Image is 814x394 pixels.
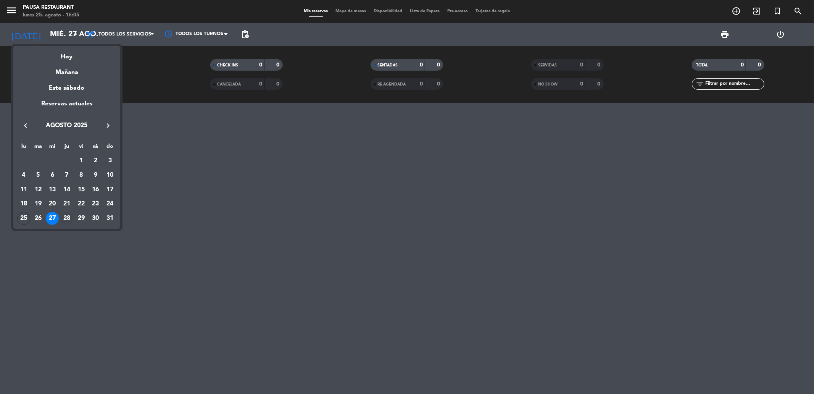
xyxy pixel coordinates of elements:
div: 20 [46,197,59,210]
td: 19 de agosto de 2025 [31,197,45,212]
div: 5 [32,169,45,182]
div: 8 [75,169,88,182]
td: 2 de agosto de 2025 [89,154,103,168]
td: 26 de agosto de 2025 [31,211,45,226]
td: 16 de agosto de 2025 [89,182,103,197]
div: 17 [103,183,116,196]
div: 11 [17,183,30,196]
div: 21 [60,197,73,210]
div: 16 [89,183,102,196]
i: keyboard_arrow_right [103,121,113,130]
th: viernes [74,142,89,154]
div: 26 [32,212,45,225]
td: 20 de agosto de 2025 [45,197,60,212]
div: 6 [46,169,59,182]
td: 22 de agosto de 2025 [74,197,89,212]
td: 21 de agosto de 2025 [60,197,74,212]
div: 28 [60,212,73,225]
td: 14 de agosto de 2025 [60,182,74,197]
button: keyboard_arrow_left [19,121,32,131]
div: 4 [17,169,30,182]
div: 25 [17,212,30,225]
td: 23 de agosto de 2025 [89,197,103,212]
div: 27 [46,212,59,225]
div: 31 [103,212,116,225]
div: 10 [103,169,116,182]
div: 23 [89,197,102,210]
div: Este sábado [13,78,120,99]
td: 13 de agosto de 2025 [45,182,60,197]
span: agosto 2025 [32,121,101,131]
div: 7 [60,169,73,182]
td: 8 de agosto de 2025 [74,168,89,182]
td: 18 de agosto de 2025 [16,197,31,212]
td: AGO. [16,154,74,168]
td: 9 de agosto de 2025 [89,168,103,182]
div: 24 [103,197,116,210]
div: 9 [89,169,102,182]
td: 30 de agosto de 2025 [89,211,103,226]
th: lunes [16,142,31,154]
td: 25 de agosto de 2025 [16,211,31,226]
i: keyboard_arrow_left [21,121,30,130]
div: 14 [60,183,73,196]
td: 1 de agosto de 2025 [74,154,89,168]
div: 22 [75,197,88,210]
div: 12 [32,183,45,196]
div: 1 [75,154,88,167]
td: 6 de agosto de 2025 [45,168,60,182]
td: 12 de agosto de 2025 [31,182,45,197]
div: Hoy [13,46,120,62]
div: Reservas actuales [13,99,120,115]
th: sábado [89,142,103,154]
div: Mañana [13,62,120,78]
td: 10 de agosto de 2025 [103,168,117,182]
td: 11 de agosto de 2025 [16,182,31,197]
td: 4 de agosto de 2025 [16,168,31,182]
div: 15 [75,183,88,196]
td: 17 de agosto de 2025 [103,182,117,197]
div: 30 [89,212,102,225]
td: 27 de agosto de 2025 [45,211,60,226]
div: 3 [103,154,116,167]
td: 5 de agosto de 2025 [31,168,45,182]
td: 31 de agosto de 2025 [103,211,117,226]
th: domingo [103,142,117,154]
td: 3 de agosto de 2025 [103,154,117,168]
th: jueves [60,142,74,154]
td: 7 de agosto de 2025 [60,168,74,182]
div: 18 [17,197,30,210]
th: miércoles [45,142,60,154]
button: keyboard_arrow_right [101,121,115,131]
td: 15 de agosto de 2025 [74,182,89,197]
div: 29 [75,212,88,225]
th: martes [31,142,45,154]
div: 2 [89,154,102,167]
td: 24 de agosto de 2025 [103,197,117,212]
td: 29 de agosto de 2025 [74,211,89,226]
div: 13 [46,183,59,196]
td: 28 de agosto de 2025 [60,211,74,226]
div: 19 [32,197,45,210]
